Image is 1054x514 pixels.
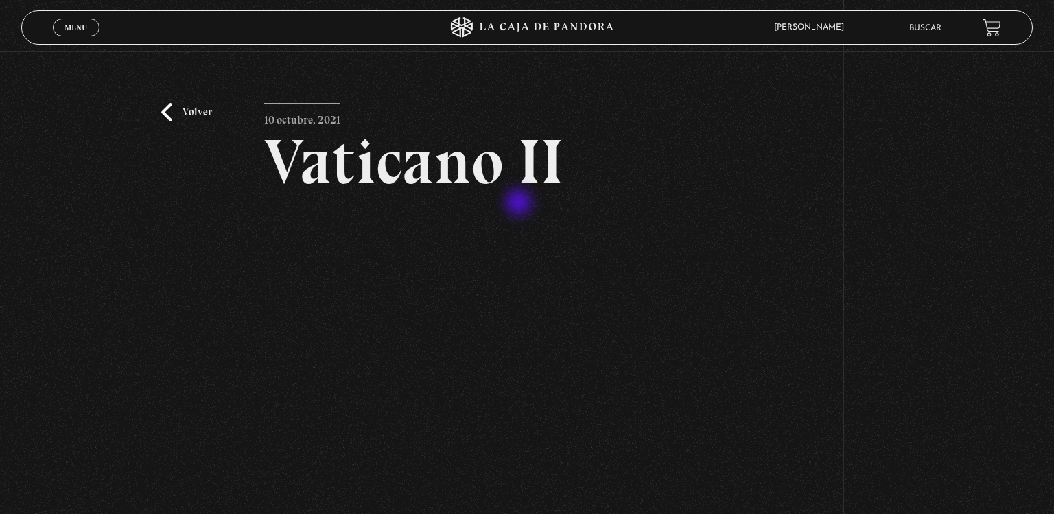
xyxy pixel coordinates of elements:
[983,18,1001,36] a: View your shopping cart
[65,23,87,32] span: Menu
[60,35,93,45] span: Cerrar
[161,103,212,121] a: Volver
[264,103,340,130] p: 10 octubre, 2021
[264,214,790,510] iframe: Dailymotion video player – Vaticano II
[264,130,790,194] h2: Vaticano II
[767,23,858,32] span: [PERSON_NAME]
[909,24,941,32] a: Buscar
